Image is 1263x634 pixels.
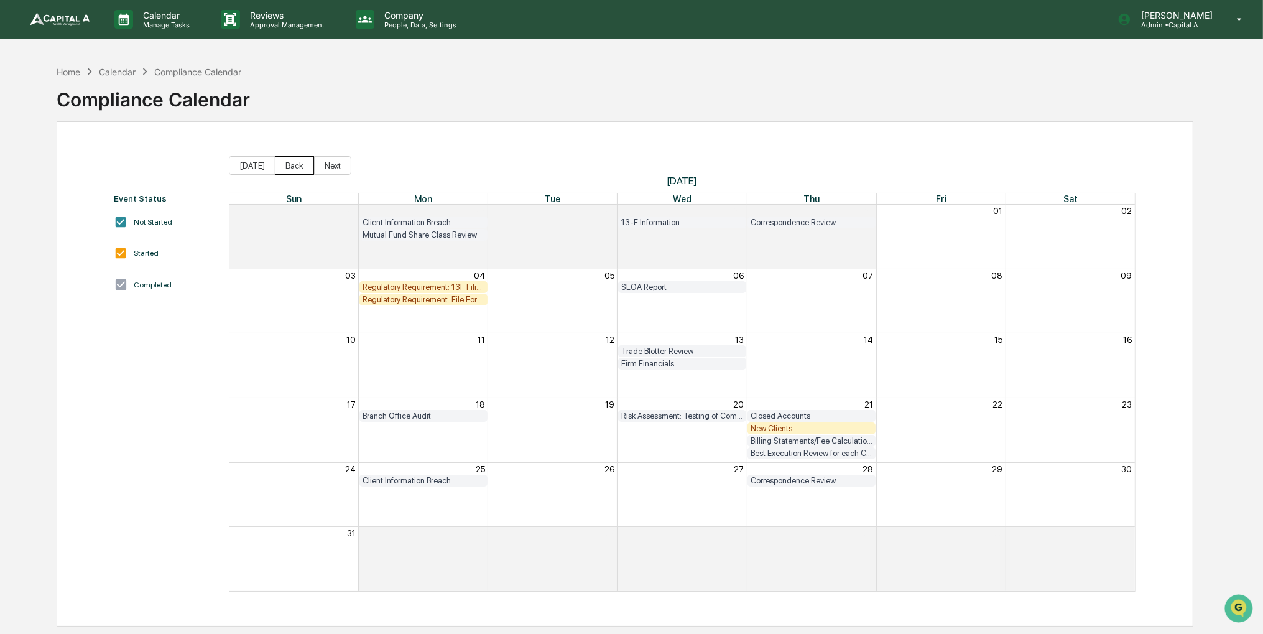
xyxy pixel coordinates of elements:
[1123,335,1132,345] button: 16
[110,169,136,179] span: [DATE]
[474,271,485,281] button: 04
[229,193,1136,592] div: Month View
[12,157,32,177] img: Sigrid Alegria
[56,95,204,107] div: Start new chat
[621,359,743,368] div: Firm Financials
[133,10,196,21] p: Calendar
[733,206,744,216] button: 30
[229,175,1136,187] span: [DATE]
[733,399,744,409] button: 20
[992,528,1002,538] button: 05
[936,193,946,204] span: Fri
[414,193,432,204] span: Mon
[992,464,1002,474] button: 29
[604,528,614,538] button: 02
[476,528,485,538] button: 01
[1223,593,1257,627] iframe: Open customer support
[1121,206,1132,216] button: 02
[345,271,356,281] button: 03
[1131,21,1219,29] p: Admin • Capital A
[864,399,873,409] button: 21
[803,193,820,204] span: Thu
[604,464,614,474] button: 26
[347,528,356,538] button: 31
[346,206,356,216] button: 27
[211,98,226,113] button: Start new chat
[751,218,872,227] div: Correspondence Review
[240,21,331,29] p: Approval Management
[90,221,100,231] div: 🗄️
[751,476,872,485] div: Correspondence Review
[733,528,744,538] button: 03
[478,335,485,345] button: 11
[363,282,484,292] div: Regulatory Requirement: 13F Filings DUE
[751,424,872,433] div: New Clients
[347,399,356,409] button: 17
[863,271,873,281] button: 07
[275,156,314,175] button: Back
[124,274,150,284] span: Pylon
[735,335,744,345] button: 13
[229,156,275,175] button: [DATE]
[26,95,49,117] img: 8933085812038_c878075ebb4cc5468115_72.jpg
[1121,528,1132,538] button: 06
[1063,193,1078,204] span: Sat
[474,206,485,216] button: 28
[12,138,83,147] div: Past conversations
[12,245,22,255] div: 🔎
[99,67,136,77] div: Calendar
[994,335,1002,345] button: 15
[476,464,485,474] button: 25
[12,26,226,45] p: How can we help?
[751,411,872,421] div: Closed Accounts
[374,21,463,29] p: People, Data, Settings
[621,282,743,292] div: SLOA Report
[673,193,692,204] span: Wed
[1121,464,1132,474] button: 30
[374,10,463,21] p: Company
[733,271,744,281] button: 06
[363,476,484,485] div: Client Information Breach
[133,21,196,29] p: Manage Tasks
[134,249,159,258] div: Started
[363,218,484,227] div: Client Information Breach
[134,218,172,226] div: Not Started
[103,169,108,179] span: •
[1121,271,1132,281] button: 09
[604,206,614,216] button: 29
[1122,399,1132,409] button: 23
[993,206,1002,216] button: 01
[862,528,873,538] button: 04
[314,156,351,175] button: Next
[39,169,101,179] span: [PERSON_NAME]
[103,220,154,233] span: Attestations
[25,244,78,256] span: Data Lookup
[621,411,743,421] div: Risk Assessment: Testing of Compliance Program
[286,193,302,204] span: Sun
[604,271,614,281] button: 05
[88,274,150,284] a: Powered byPylon
[864,206,873,216] button: 31
[154,67,241,77] div: Compliance Calendar
[1131,10,1219,21] p: [PERSON_NAME]
[363,230,484,240] div: Mutual Fund Share Class Review
[751,449,872,458] div: Best Execution Review for each Custodian
[57,78,250,111] div: Compliance Calendar
[346,335,356,345] button: 10
[193,135,226,150] button: See all
[621,347,743,356] div: Trade Blotter Review
[476,399,485,409] button: 18
[30,13,90,26] img: logo
[606,335,614,345] button: 12
[605,399,614,409] button: 19
[56,107,171,117] div: We're available if you need us!
[7,215,85,238] a: 🖐️Preclearance
[134,281,172,289] div: Completed
[345,464,356,474] button: 24
[621,218,743,227] div: 13-F Information
[991,271,1002,281] button: 08
[863,464,873,474] button: 28
[992,399,1002,409] button: 22
[114,193,216,203] div: Event Status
